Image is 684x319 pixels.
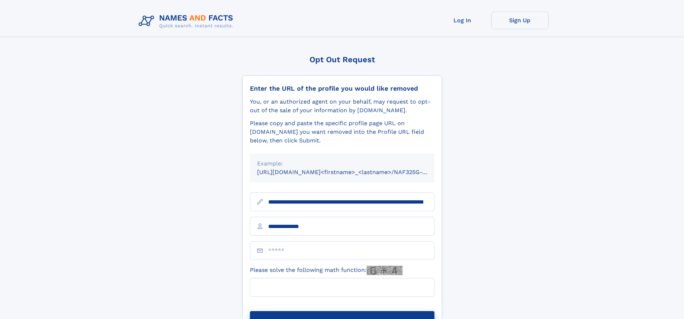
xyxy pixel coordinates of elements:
div: Enter the URL of the profile you would like removed [250,85,434,92]
small: [URL][DOMAIN_NAME]<firstname>_<lastname>/NAF325G-xxxxxxxx [257,169,448,176]
a: Sign Up [491,12,549,29]
label: Please solve the following math function: [250,266,403,275]
div: Please copy and paste the specific profile page URL on [DOMAIN_NAME] you want removed into the Pr... [250,119,434,145]
div: Opt Out Request [242,55,442,64]
img: Logo Names and Facts [136,12,239,31]
a: Log In [434,12,491,29]
div: You, or an authorized agent on your behalf, may request to opt-out of the sale of your informatio... [250,97,434,115]
div: Example: [257,159,427,168]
